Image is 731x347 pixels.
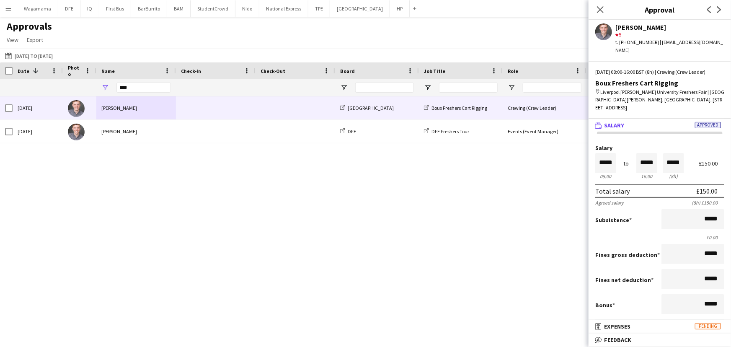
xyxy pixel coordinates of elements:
a: [GEOGRAPHIC_DATA] [340,105,394,111]
span: Expenses [604,323,630,330]
div: Total salary [595,187,630,195]
button: Nido [235,0,259,17]
button: BarBurrito [131,0,167,17]
div: [PERSON_NAME] [96,120,176,143]
div: 08:00 [595,173,616,179]
label: Bonus [595,301,615,309]
input: Name Filter Input [116,83,171,93]
span: DFE Freshers Tour [431,128,469,135]
mat-expansion-panel-header: Feedback [589,334,731,346]
span: Role [508,68,518,74]
a: Export [23,34,46,45]
span: View [7,36,18,44]
div: Worcester University Freshers Fair [586,120,670,143]
a: DFE [340,128,356,135]
a: Boux Freshers Cart Rigging [424,105,487,111]
button: DFE [58,0,80,17]
span: Approved [695,122,721,128]
mat-expansion-panel-header: SalaryApproved [589,119,731,132]
label: Subsistence [595,216,632,224]
img: Luke Drewell [68,100,85,117]
h3: Approval [589,4,731,15]
div: Events (Event Manager) [503,120,586,143]
div: 16:00 [636,173,657,179]
label: Fines net deduction [595,276,654,284]
div: Boux Freshers Cart Rigging [595,79,724,87]
button: StudentCrowd [191,0,235,17]
span: Feedback [604,336,631,344]
a: DFE Freshers Tour [424,128,469,135]
div: 5 [615,31,724,39]
div: £150.00 [699,161,724,167]
div: Crewing (Crew Leader) [503,96,586,119]
div: Agreed salary [595,199,624,206]
span: Check-Out [261,68,285,74]
button: Open Filter Menu [101,84,109,91]
label: Fines gross deduction [595,251,660,259]
button: Wagamama [17,0,58,17]
img: Luke Drewell [68,124,85,140]
button: Open Filter Menu [340,84,348,91]
button: First Bus [99,0,131,17]
div: Liverpool [PERSON_NAME] University Freshers Fair | [GEOGRAPHIC_DATA][PERSON_NAME], [GEOGRAPHIC_DA... [595,88,724,111]
button: [GEOGRAPHIC_DATA] [330,0,390,17]
span: Pending [695,323,721,329]
span: Check-In [181,68,201,74]
div: £150.00 [696,187,718,195]
div: [DATE] [13,96,63,119]
span: DFE [348,128,356,135]
span: Salary [604,122,624,129]
button: HP [390,0,410,17]
a: View [3,34,22,45]
span: Export [27,36,43,44]
span: Job Title [424,68,445,74]
div: Liverpool [PERSON_NAME] University Freshers Fair [586,96,670,119]
div: (8h) £150.00 [692,199,724,206]
span: Name [101,68,115,74]
span: Boux Freshers Cart Rigging [431,105,487,111]
div: [DATE] 08:00-16:00 BST (8h) | Crewing (Crew Leader) [595,68,724,76]
div: £0.00 [595,234,724,241]
button: [DATE] to [DATE] [3,51,54,61]
span: Board [340,68,355,74]
div: t. [PHONE_NUMBER] | [EMAIL_ADDRESS][DOMAIN_NAME] [615,39,724,54]
label: Salary [595,145,724,151]
button: IQ [80,0,99,17]
span: Photo [68,65,81,77]
input: Role Filter Input [523,83,581,93]
div: to [624,161,629,167]
div: 8h [663,173,684,179]
input: Board Filter Input [355,83,414,93]
button: BAM [167,0,191,17]
mat-expansion-panel-header: ExpensesPending [589,320,731,333]
span: [GEOGRAPHIC_DATA] [348,105,394,111]
button: Open Filter Menu [508,84,515,91]
div: [DATE] [13,120,63,143]
button: TPE [308,0,330,17]
input: Job Title Filter Input [439,83,498,93]
button: Open Filter Menu [424,84,431,91]
button: National Express [259,0,308,17]
div: [PERSON_NAME] [96,96,176,119]
div: [PERSON_NAME] [615,23,724,31]
span: Date [18,68,29,74]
